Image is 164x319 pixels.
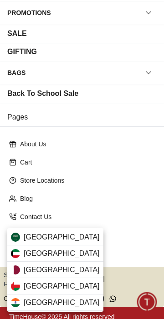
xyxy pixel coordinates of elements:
div: Chat Widget [137,292,157,312]
img: India [11,298,20,307]
span: [GEOGRAPHIC_DATA] [24,232,100,243]
img: Qatar [11,265,20,274]
span: [GEOGRAPHIC_DATA] [24,281,100,292]
span: [GEOGRAPHIC_DATA] [24,264,100,275]
span: [GEOGRAPHIC_DATA] [24,248,100,259]
img: Oman [11,282,20,291]
img: Kuwait [11,249,20,258]
img: Saudi Arabia [11,233,20,242]
span: [GEOGRAPHIC_DATA] [24,297,100,308]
